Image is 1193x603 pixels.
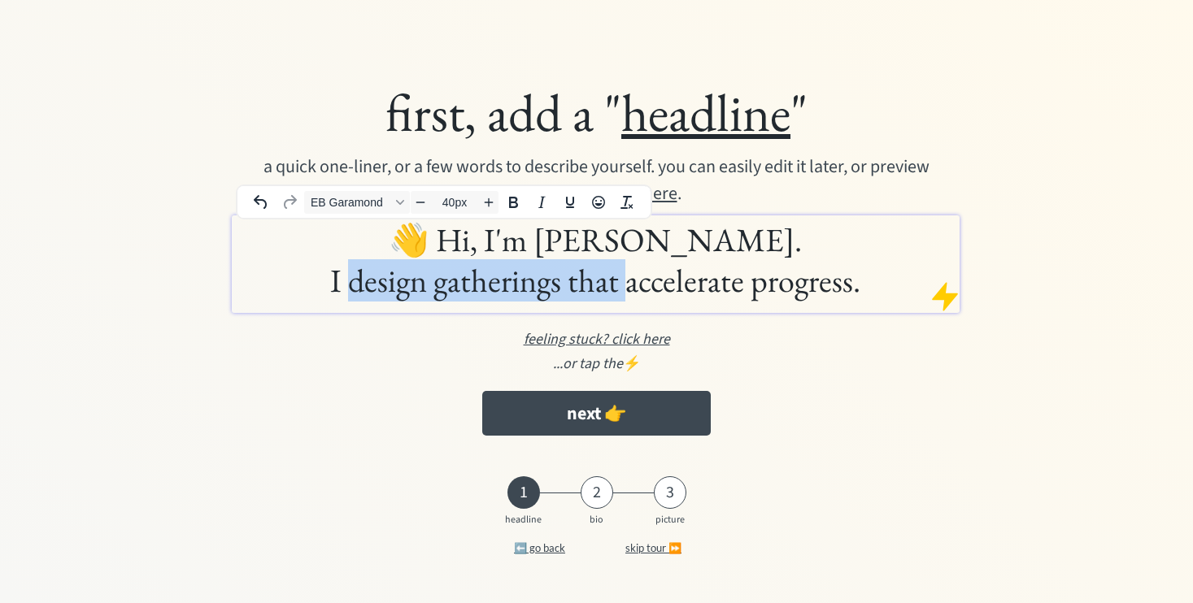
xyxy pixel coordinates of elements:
[487,531,593,564] button: ⬅️ go back
[585,191,612,214] button: Emojis
[528,191,555,214] button: Italic
[650,514,690,526] div: picture
[643,180,677,206] u: here
[503,514,544,526] div: headline
[613,191,641,214] button: Clear formatting
[411,191,430,214] button: Decrease font size
[581,483,613,502] div: 2
[601,531,707,564] button: skip tour ⏩
[654,483,686,502] div: 3
[482,391,710,436] button: next 👉
[553,354,623,374] em: ...or tap the
[577,514,617,526] div: bio
[149,80,1045,145] div: first, add a " "
[507,483,540,502] div: 1
[149,353,1045,375] div: ⚡️
[524,329,670,349] u: feeling stuck? click here
[247,191,275,214] button: Undo
[479,191,499,214] button: Increase font size
[499,191,527,214] button: Bold
[621,78,790,146] u: headline
[311,196,390,209] span: EB Garamond
[276,191,303,214] button: Redo
[255,154,938,207] div: a quick one-liner, or a few words to describe yourself. you can easily edit it later, or preview ...
[304,191,410,214] button: Font EB Garamond
[556,191,584,214] button: Underline
[236,219,956,301] h1: 👋 Hi, I'm [PERSON_NAME]. I design gatherings that accelerate progress.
